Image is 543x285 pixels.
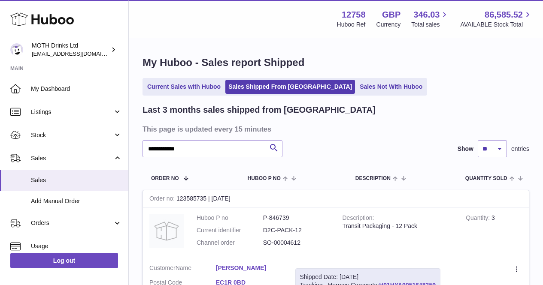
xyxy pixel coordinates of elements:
[263,226,330,234] dd: D2C-PACK-12
[376,21,401,29] div: Currency
[263,214,330,222] dd: P-846739
[413,9,440,21] span: 346.03
[10,43,23,56] img: orders@mothdrinks.com
[149,264,216,274] dt: Name
[411,9,449,29] a: 346.03 Total sales
[32,50,126,57] span: [EMAIL_ADDRESS][DOMAIN_NAME]
[343,214,374,223] strong: Description
[31,85,122,93] span: My Dashboard
[149,264,176,271] span: Customer
[197,226,263,234] dt: Current identifier
[263,239,330,247] dd: SO-00004612
[10,253,118,268] a: Log out
[143,104,376,116] h2: Last 3 months sales shipped from [GEOGRAPHIC_DATA]
[355,176,391,181] span: Description
[31,154,113,162] span: Sales
[300,273,436,281] div: Shipped Date: [DATE]
[342,9,366,21] strong: 12758
[31,131,113,139] span: Stock
[460,9,533,29] a: 86,585.52 AVAILABLE Stock Total
[458,145,473,153] label: Show
[225,80,355,94] a: Sales Shipped From [GEOGRAPHIC_DATA]
[465,176,507,181] span: Quantity Sold
[343,222,453,230] div: Transit Packaging - 12 Pack
[411,21,449,29] span: Total sales
[216,264,282,272] a: [PERSON_NAME]
[337,21,366,29] div: Huboo Ref
[32,42,109,58] div: MOTH Drinks Ltd
[511,145,529,153] span: entries
[151,176,179,181] span: Order No
[382,9,400,21] strong: GBP
[31,197,122,205] span: Add Manual Order
[357,80,425,94] a: Sales Not With Huboo
[460,21,533,29] span: AVAILABLE Stock Total
[144,80,224,94] a: Current Sales with Huboo
[485,9,523,21] span: 86,585.52
[459,207,529,258] td: 3
[197,239,263,247] dt: Channel order
[143,56,529,69] h1: My Huboo - Sales report Shipped
[197,214,263,222] dt: Huboo P no
[143,190,529,207] div: 123585735 | [DATE]
[31,242,122,250] span: Usage
[149,214,184,248] img: no-photo.jpg
[466,214,491,223] strong: Quantity
[149,195,176,204] strong: Order no
[31,108,113,116] span: Listings
[31,219,113,227] span: Orders
[143,124,527,134] h3: This page is updated every 15 minutes
[248,176,281,181] span: Huboo P no
[31,176,122,184] span: Sales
